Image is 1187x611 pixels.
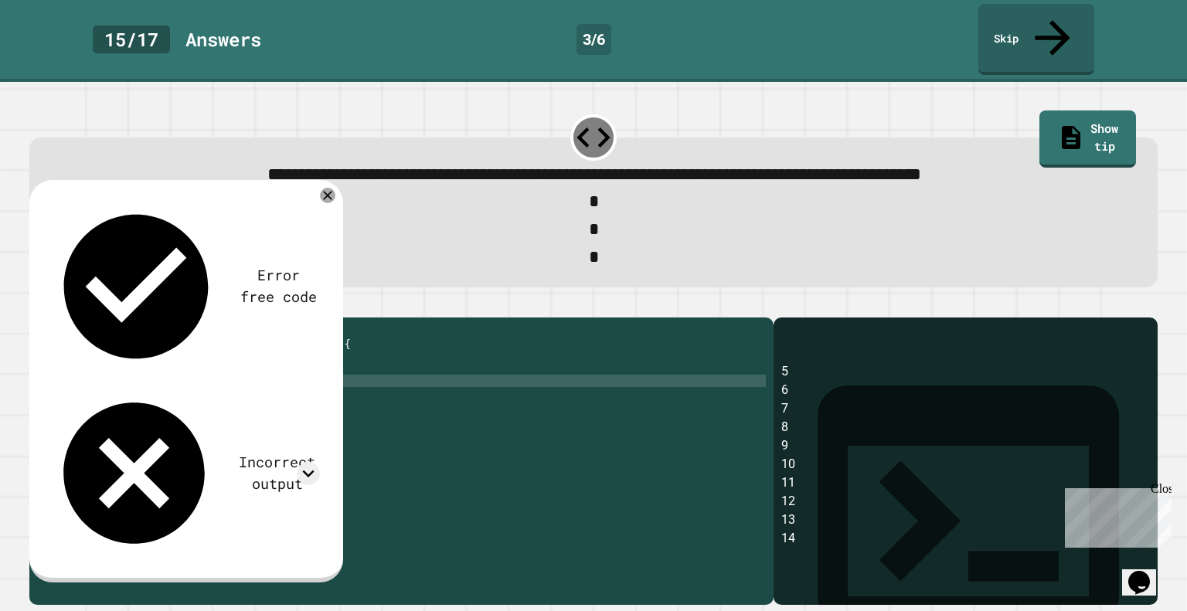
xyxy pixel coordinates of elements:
[6,6,107,98] div: Chat with us now!Close
[1039,110,1137,168] a: Show tip
[93,25,170,53] div: 15 / 17
[1122,549,1172,596] iframe: chat widget
[1059,482,1172,548] iframe: chat widget
[576,24,611,55] div: 3 / 6
[234,452,319,494] div: Incorrect output
[238,265,320,307] div: Error free code
[781,362,1149,605] div: 5 6 7 8 9 10 11 12 13 14
[185,25,261,53] div: Answer s
[978,4,1094,75] a: Skip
